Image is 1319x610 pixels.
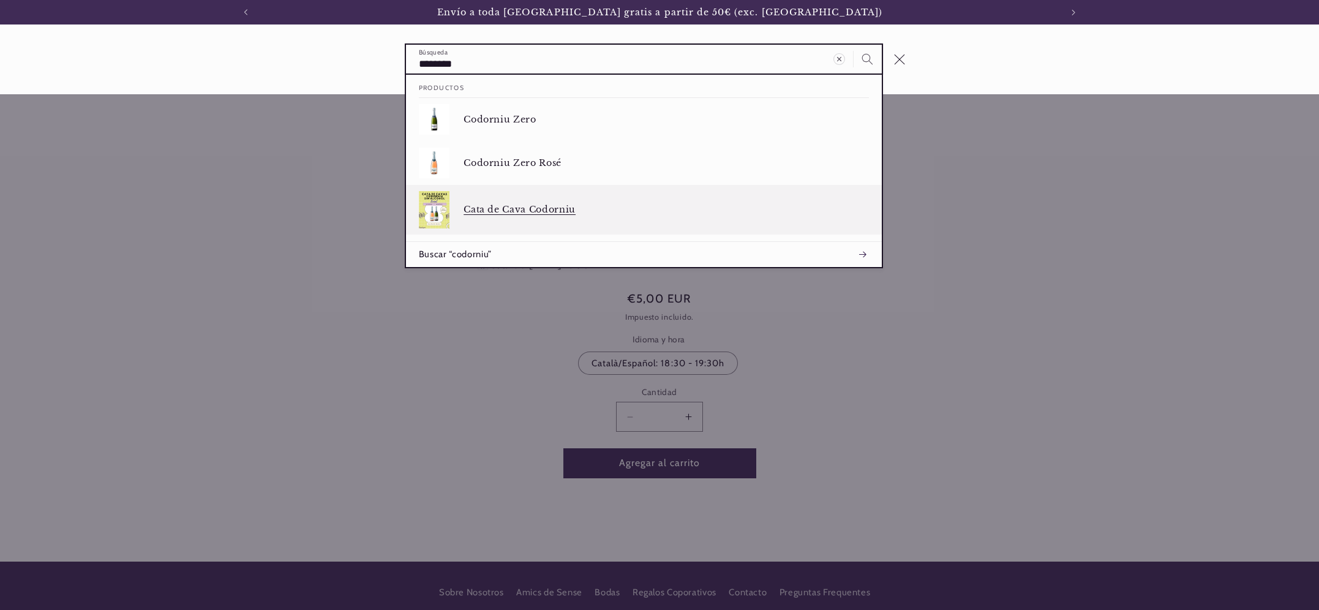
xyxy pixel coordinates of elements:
[419,248,492,260] span: Buscar “codorniu”
[437,7,883,18] span: Envío a toda [GEOGRAPHIC_DATA] gratis a partir de 50€ (exc. [GEOGRAPHIC_DATA])
[464,204,869,215] p: Cata de Cava Codorniu
[464,157,869,168] p: Codorniu Zero Rosé
[406,185,882,235] a: Cata de Cava Codorniu
[464,114,869,125] p: Codorniu Zero
[885,45,914,73] button: Cerrar
[419,148,449,178] img: Codorniu Zero Rosé
[419,191,449,228] img: Cata de Cava Codorniu
[419,104,449,135] img: Codorniu Zero
[825,45,853,73] button: Borrar término de búsqueda
[854,45,882,73] button: Búsqueda
[419,75,869,97] h2: Productos
[406,141,882,185] a: Codorniu Zero Rosé
[406,98,882,141] a: Codorniu Zero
